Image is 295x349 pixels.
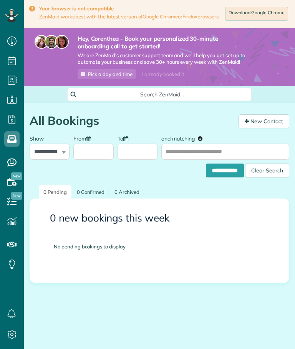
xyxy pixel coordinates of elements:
span: We are ZenMaid’s customer support team and we’ll help you get set up to automate your business an... [78,52,249,65]
a: New Contact [239,114,289,128]
div: No pending bookings to display [42,232,277,262]
h1: All Bookings [30,114,233,127]
div: I already booked it [138,69,189,79]
label: To [118,131,132,145]
div: Clear Search [245,164,289,177]
span: Pick a day and time [88,71,133,77]
a: 0 Pending [39,185,71,199]
a: Clear Search [245,165,289,171]
a: Google Chrome [143,13,178,20]
span: New [11,172,22,180]
img: maria-72a9807cf96188c08ef61303f053569d2e2a8a1cde33d635c8a3ac13582a053d.jpg [35,35,48,49]
a: 0 Confirmed [72,185,109,199]
img: michelle-19f622bdf1676172e81f8f8fba1fb50e276960ebfe0243fe18214015130c80e4.jpg [55,35,69,49]
strong: Hey, Corenthea - Book your personalized 30-minute onboarding call to get started! [78,35,249,50]
h3: 0 new bookings this week [50,213,269,224]
a: 0 Archived [110,185,144,199]
img: jorge-587dff0eeaa6aab1f244e6dc62b8924c3b6ad411094392a53c71c6c4a576187d.jpg [45,35,58,49]
label: and matching [161,131,208,145]
span: ZenMaid works best with the latest version of or browsers [39,13,219,20]
a: Pick a day and time [78,69,136,79]
span: New [11,192,22,200]
a: Download Google Chrome [225,7,288,21]
a: Firefox [182,13,198,20]
strong: Your browser is not compatible [39,5,219,12]
label: From [73,131,95,145]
